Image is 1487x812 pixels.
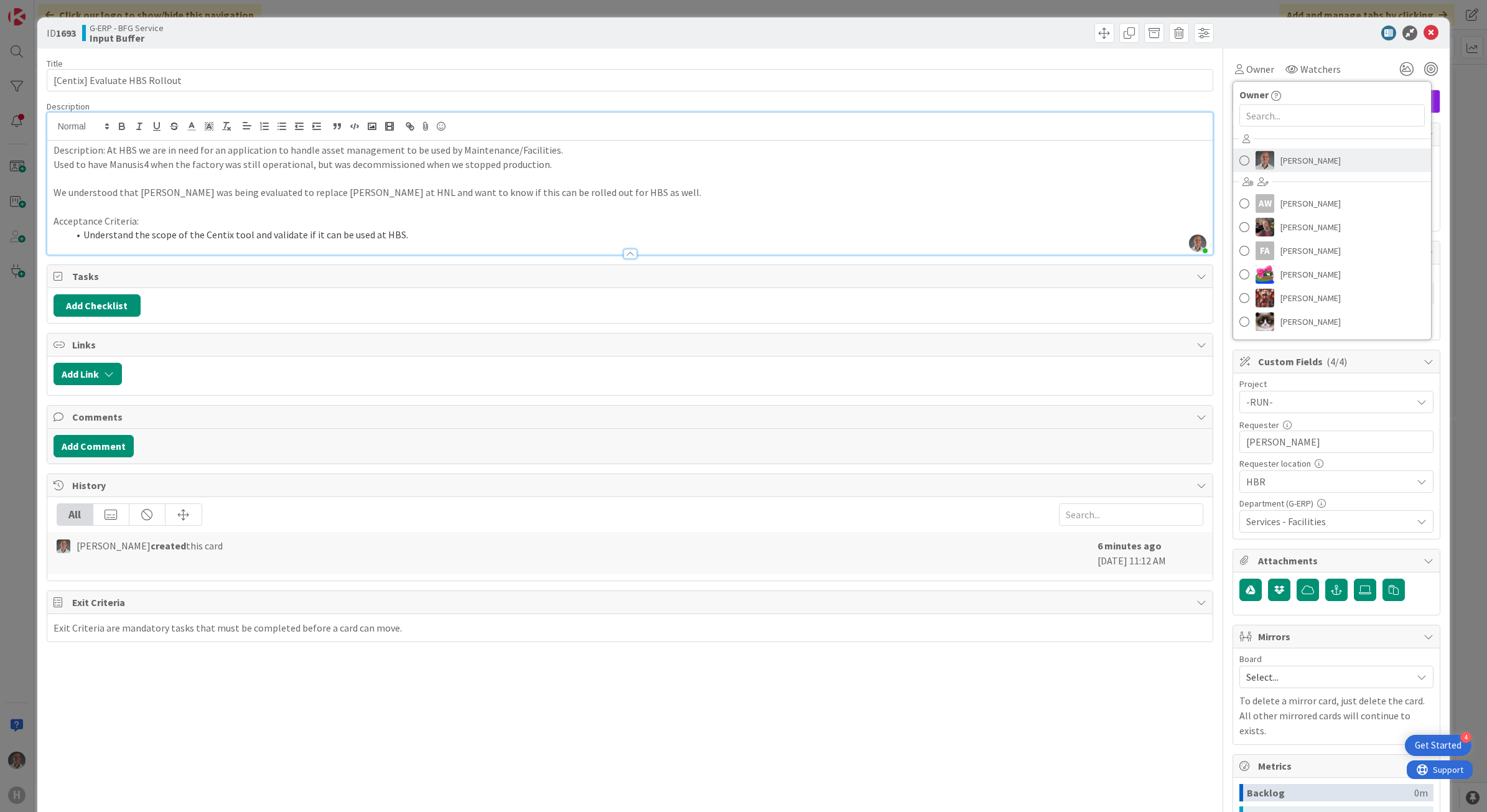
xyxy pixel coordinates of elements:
img: BF [1256,218,1274,236]
span: History [72,478,1191,493]
label: Requester [1239,419,1279,431]
b: 1693 [56,27,76,39]
span: Tasks [72,269,1191,284]
li: Understand the scope of the Centix tool and validate if it can be used at HBS. [68,228,1207,242]
span: Owner [1239,87,1269,102]
span: Owner [1246,62,1274,77]
label: Title [47,58,63,69]
div: Requester location [1239,459,1433,468]
div: FA [1256,241,1274,260]
span: [PERSON_NAME] [1280,312,1341,331]
span: Comments [72,409,1191,424]
span: [PERSON_NAME] [1280,194,1341,213]
a: LC[PERSON_NAME] [1233,334,1431,357]
span: [PERSON_NAME] [1280,241,1341,260]
span: G-ERP - BFG Service [90,23,164,33]
img: JK [1256,265,1274,284]
div: [DATE] 11:12 AM [1098,538,1203,568]
span: Description [47,101,90,112]
img: Kv [1256,312,1274,331]
b: 6 minutes ago [1098,539,1162,552]
span: Mirrors [1258,629,1417,644]
span: -RUN- [1246,393,1405,411]
div: AW [1256,194,1274,213]
b: Input Buffer [90,33,164,43]
span: [PERSON_NAME] [1280,289,1341,307]
span: Attachments [1258,553,1417,568]
a: FA[PERSON_NAME] [1233,239,1431,263]
span: Metrics [1258,758,1417,773]
img: ZpNBD4BARTTTSPmcCHrinQHkN84PXMwn.jpg [1189,235,1206,252]
span: ( 4/4 ) [1326,355,1347,368]
div: All [57,504,93,525]
span: [PERSON_NAME] [1280,265,1341,284]
span: Support [26,2,57,17]
p: Description: At HBS we are in need for an application to handle asset management to be used by Ma... [54,143,1207,157]
a: JK[PERSON_NAME] [1233,286,1431,310]
div: 0m [1414,784,1428,801]
span: ID [47,26,76,40]
img: PS [1256,151,1274,170]
span: Exit Criteria [72,595,1191,610]
input: type card name here... [47,69,1214,91]
button: Add Checklist [54,294,141,317]
p: Used to have Manusis4 when the factory was still operational, but was decommissioned when we stop... [54,157,1207,172]
span: Links [72,337,1191,352]
img: PS [57,539,70,553]
div: Department (G-ERP) [1239,499,1433,508]
img: JK [1256,289,1274,307]
input: Search... [1239,105,1425,127]
a: BF[PERSON_NAME] [1233,215,1431,239]
span: [PERSON_NAME] this card [77,538,223,553]
p: We understood that [PERSON_NAME] was being evaluated to replace [PERSON_NAME] at HNL and want to ... [54,185,1207,200]
div: Open Get Started checklist, remaining modules: 4 [1405,735,1471,756]
a: PS[PERSON_NAME] [1233,149,1431,172]
span: Board [1239,655,1262,663]
span: HBR [1246,473,1405,490]
span: Services - Facilities [1246,514,1412,529]
button: Add Link [54,363,122,385]
b: created [151,539,186,552]
input: Search... [1059,503,1203,526]
a: AW[PERSON_NAME] [1233,192,1431,215]
span: Watchers [1300,62,1341,77]
span: [PERSON_NAME] [1280,151,1341,170]
button: Add Comment [54,435,134,457]
p: To delete a mirror card, just delete the card. All other mirrored cards will continue to exists. [1239,693,1433,738]
p: Acceptance Criteria: [54,214,1207,228]
div: Backlog [1247,784,1414,801]
a: Kv[PERSON_NAME] [1233,310,1431,334]
div: Get Started [1415,739,1461,752]
span: Custom Fields [1258,354,1417,369]
div: Project [1239,380,1433,388]
div: 4 [1460,732,1471,743]
a: JK[PERSON_NAME] [1233,263,1431,286]
span: Select... [1246,668,1405,686]
div: Exit Criteria are mandatory tasks that must be completed before a card can move. [54,620,402,635]
span: [PERSON_NAME] [1280,218,1341,236]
